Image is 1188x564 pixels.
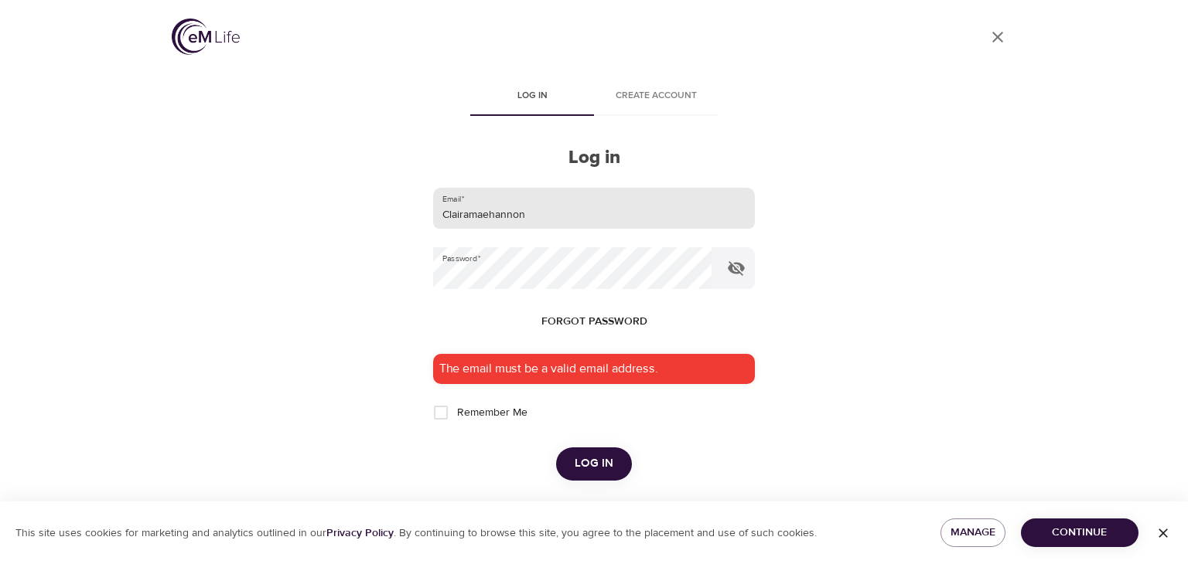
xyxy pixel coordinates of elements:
span: Log in [480,88,585,104]
img: logo [172,19,240,55]
button: Log in [556,447,632,480]
span: Forgot password [541,312,647,331]
button: Continue [1021,518,1138,547]
button: Forgot password [535,307,654,336]
span: Continue [1033,523,1126,542]
button: Manage [940,518,1005,547]
div: The email must be a valid email address. [433,354,755,384]
span: Manage [953,523,993,542]
div: disabled tabs example [433,79,755,116]
a: Privacy Policy [326,526,394,540]
a: close [979,19,1016,56]
h2: Log in [433,147,755,169]
span: Log in [575,454,613,474]
span: Remember Me [457,405,527,421]
span: Create account [603,88,708,104]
